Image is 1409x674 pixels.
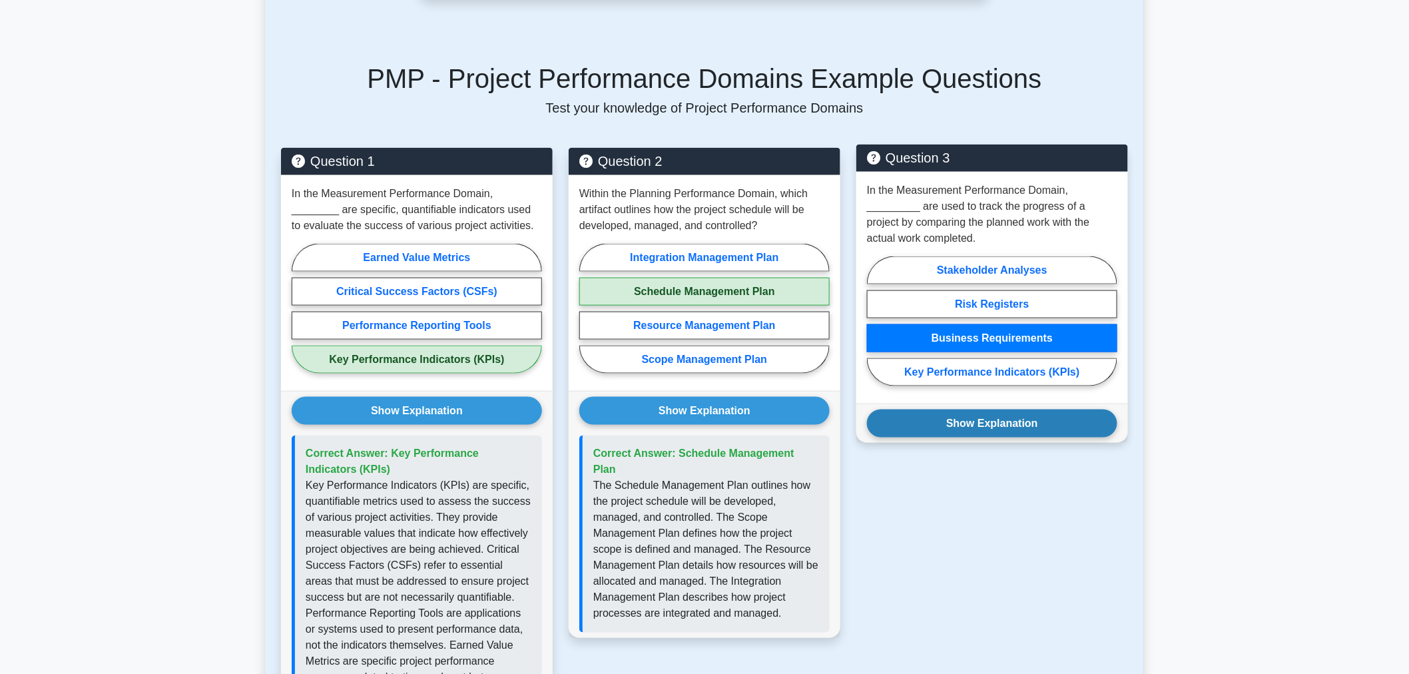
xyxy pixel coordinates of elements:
[867,410,1117,438] button: Show Explanation
[579,346,830,374] label: Scope Management Plan
[867,290,1117,318] label: Risk Registers
[292,312,542,340] label: Performance Reporting Tools
[867,256,1117,284] label: Stakeholder Analyses
[593,478,819,622] p: The Schedule Management Plan outlines how the project schedule will be developed, managed, and co...
[292,346,542,374] label: Key Performance Indicators (KPIs)
[281,63,1128,95] h5: PMP - Project Performance Domains Example Questions
[306,448,479,476] span: Correct Answer: Key Performance Indicators (KPIs)
[579,278,830,306] label: Schedule Management Plan
[579,186,830,234] p: Within the Planning Performance Domain, which artifact outlines how the project schedule will be ...
[579,244,830,272] label: Integration Management Plan
[867,324,1117,352] label: Business Requirements
[292,244,542,272] label: Earned Value Metrics
[579,397,830,425] button: Show Explanation
[579,153,830,169] h5: Question 2
[292,186,542,234] p: In the Measurement Performance Domain, ________ are specific, quantifiable indicators used to eva...
[281,100,1128,116] p: Test your knowledge of Project Performance Domains
[593,448,794,476] span: Correct Answer: Schedule Management Plan
[292,153,542,169] h5: Question 1
[867,182,1117,246] p: In the Measurement Performance Domain, _________ are used to track the progress of a project by c...
[867,150,1117,166] h5: Question 3
[292,278,542,306] label: Critical Success Factors (CSFs)
[292,397,542,425] button: Show Explanation
[579,312,830,340] label: Resource Management Plan
[867,358,1117,386] label: Key Performance Indicators (KPIs)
